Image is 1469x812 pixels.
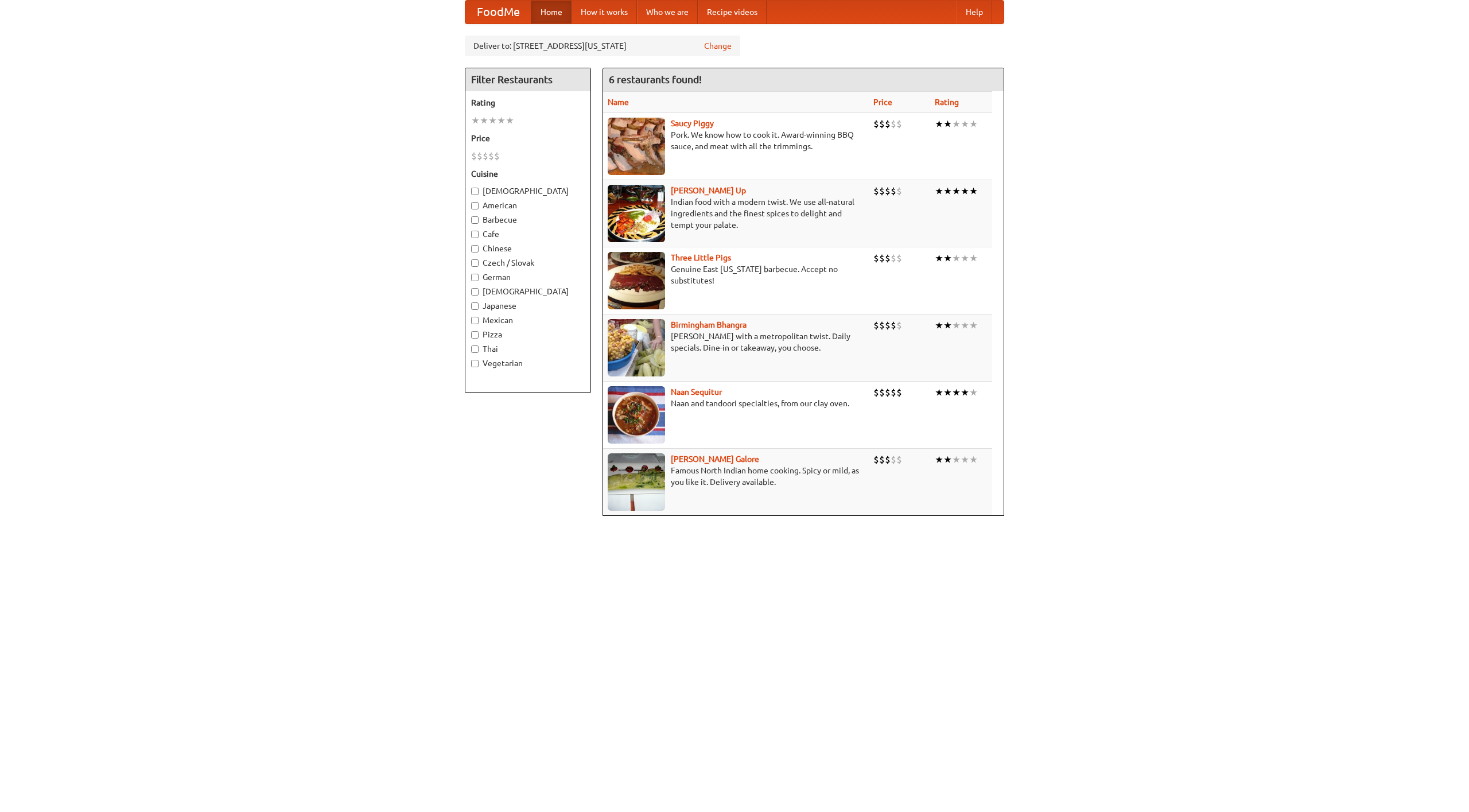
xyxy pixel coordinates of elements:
[896,453,902,466] li: $
[896,252,902,265] li: $
[952,118,961,130] li: ★
[873,252,879,265] li: $
[896,118,902,130] li: $
[879,386,885,399] li: $
[935,386,943,399] li: ★
[879,252,885,265] li: $
[943,118,952,130] li: ★
[471,245,479,252] input: Chinese
[465,36,740,56] div: Deliver to: [STREET_ADDRESS][US_STATE]
[471,185,585,197] label: [DEMOGRAPHIC_DATA]
[608,196,864,231] p: Indian food with a modern twist. We use all-natural ingredients and the finest spices to delight ...
[961,185,969,197] li: ★
[961,319,969,332] li: ★
[952,319,961,332] li: ★
[961,118,969,130] li: ★
[471,300,585,312] label: Japanese
[477,150,483,162] li: $
[471,214,585,226] label: Barbecue
[471,216,479,224] input: Barbecue
[698,1,767,24] a: Recipe videos
[671,119,714,128] a: Saucy Piggy
[873,453,879,466] li: $
[471,345,479,353] input: Thai
[879,319,885,332] li: $
[891,319,896,332] li: $
[873,185,879,197] li: $
[471,360,479,367] input: Vegetarian
[885,252,891,265] li: $
[609,74,702,85] ng-pluralize: 6 restaurants found!
[885,453,891,466] li: $
[896,386,902,399] li: $
[952,252,961,265] li: ★
[471,274,479,281] input: German
[608,398,864,409] p: Naan and tandoori specialties, from our clay oven.
[471,97,585,108] h5: Rating
[961,252,969,265] li: ★
[873,319,879,332] li: $
[969,252,978,265] li: ★
[671,387,722,397] b: Naan Sequitur
[488,114,497,127] li: ★
[608,319,665,376] img: bhangra.jpg
[608,185,665,242] img: curryup.jpg
[969,185,978,197] li: ★
[471,286,585,297] label: [DEMOGRAPHIC_DATA]
[879,118,885,130] li: $
[531,1,572,24] a: Home
[488,150,494,162] li: $
[608,129,864,152] p: Pork. We know how to cook it. Award-winning BBQ sauce, and meat with all the trimmings.
[608,453,665,511] img: currygalore.jpg
[608,263,864,286] p: Genuine East [US_STATE] barbecue. Accept no substitutes!
[471,133,585,144] h5: Price
[471,231,479,238] input: Cafe
[935,453,943,466] li: ★
[891,185,896,197] li: $
[637,1,698,24] a: Who we are
[885,386,891,399] li: $
[671,253,731,262] a: Three Little Pigs
[480,114,488,127] li: ★
[506,114,514,127] li: ★
[969,386,978,399] li: ★
[969,319,978,332] li: ★
[891,252,896,265] li: $
[572,1,637,24] a: How it works
[952,386,961,399] li: ★
[471,243,585,254] label: Chinese
[671,186,746,195] a: [PERSON_NAME] Up
[471,259,479,267] input: Czech / Slovak
[471,302,479,310] input: Japanese
[608,118,665,175] img: saucy.jpg
[961,453,969,466] li: ★
[873,386,879,399] li: $
[952,453,961,466] li: ★
[608,252,665,309] img: littlepigs.jpg
[943,386,952,399] li: ★
[891,386,896,399] li: $
[671,454,759,464] a: [PERSON_NAME] Galore
[471,228,585,240] label: Cafe
[935,185,943,197] li: ★
[943,453,952,466] li: ★
[471,202,479,209] input: American
[471,200,585,211] label: American
[471,271,585,283] label: German
[935,118,943,130] li: ★
[885,185,891,197] li: $
[935,252,943,265] li: ★
[671,320,747,329] a: Birmingham Bhangra
[608,465,864,488] p: Famous North Indian home cooking. Spicy or mild, as you like it. Delivery available.
[494,150,500,162] li: $
[608,331,864,353] p: [PERSON_NAME] with a metropolitan twist. Daily specials. Dine-in or takeaway, you choose.
[483,150,488,162] li: $
[896,185,902,197] li: $
[891,118,896,130] li: $
[885,118,891,130] li: $
[952,185,961,197] li: ★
